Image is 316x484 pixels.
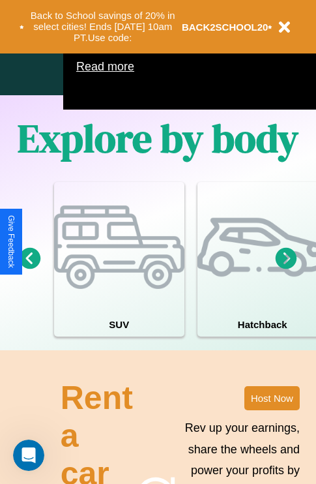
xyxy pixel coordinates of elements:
div: Give Feedback [7,215,16,268]
h1: Explore by body [18,112,298,165]
h4: SUV [54,312,184,337]
button: Host Now [244,386,300,410]
b: BACK2SCHOOL20 [182,22,268,33]
button: Back to School savings of 20% in select cities! Ends [DATE] 10am PT.Use code: [24,7,182,47]
iframe: Intercom live chat [13,440,44,471]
